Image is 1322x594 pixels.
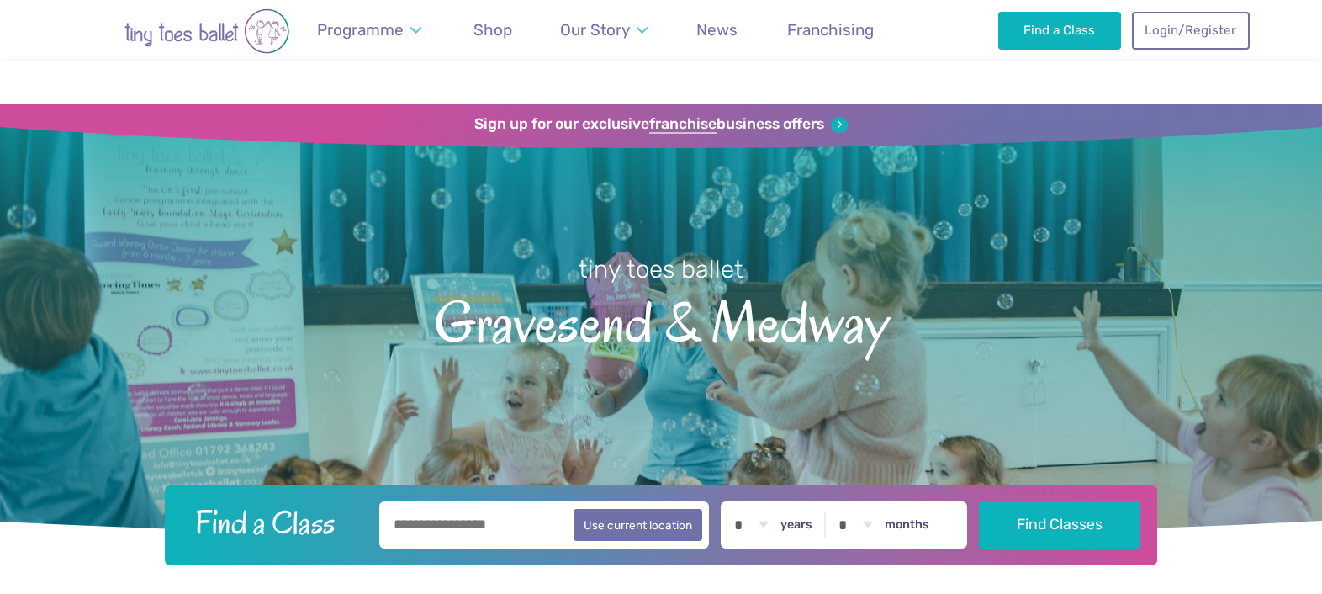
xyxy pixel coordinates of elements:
[979,501,1141,549] button: Find Classes
[317,20,404,40] span: Programme
[465,10,520,50] a: Shop
[689,10,746,50] a: News
[29,286,1293,354] span: Gravesend & Medway
[787,20,874,40] span: Franchising
[553,10,656,50] a: Our Story
[182,501,368,544] h2: Find a Class
[998,12,1122,49] a: Find a Class
[779,10,881,50] a: Franchising
[579,255,743,284] small: tiny toes ballet
[309,10,429,50] a: Programme
[560,20,630,40] span: Our Story
[696,20,738,40] span: News
[649,115,717,134] strong: franchise
[1132,12,1250,49] a: Login/Register
[574,509,702,541] button: Use current location
[72,8,341,54] img: tiny toes ballet
[474,115,847,134] a: Sign up for our exclusivefranchisebusiness offers
[780,517,812,533] label: years
[885,517,929,533] label: months
[473,20,512,40] span: Shop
